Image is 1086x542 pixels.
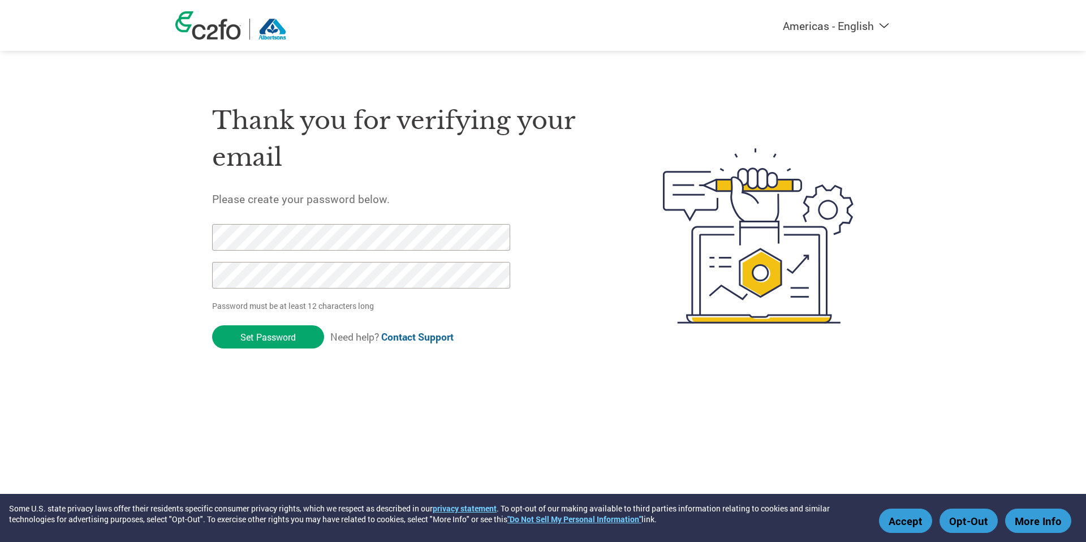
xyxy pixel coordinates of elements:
[1005,509,1071,533] button: More Info
[212,102,609,175] h1: Thank you for verifying your email
[212,300,514,312] p: Password must be at least 12 characters long
[940,509,998,533] button: Opt-Out
[212,325,324,349] input: Set Password
[330,330,454,343] span: Need help?
[643,86,874,386] img: create-password
[433,503,497,514] a: privacy statement
[258,19,287,40] img: Albertsons Companies
[9,503,873,524] div: Some U.S. state privacy laws offer their residents specific consumer privacy rights, which we res...
[175,11,241,40] img: c2fo logo
[381,330,454,343] a: Contact Support
[879,509,932,533] button: Accept
[212,192,609,206] h5: Please create your password below.
[507,514,641,524] a: "Do Not Sell My Personal Information"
